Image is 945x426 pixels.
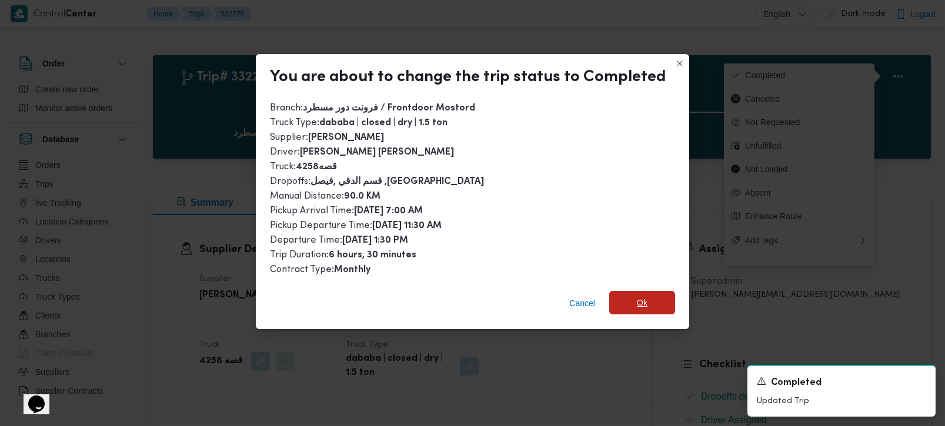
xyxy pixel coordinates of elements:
[757,395,926,407] p: Updated Trip
[334,266,370,274] b: Monthly
[372,222,442,230] b: [DATE] 11:30 AM
[300,148,454,157] b: [PERSON_NAME] [PERSON_NAME]
[270,192,380,201] span: Manual Distance :
[757,375,926,390] div: Notification
[270,68,666,87] div: You are about to change the trip status to Completed
[308,133,384,142] b: [PERSON_NAME]
[270,265,370,274] span: Contract Type :
[609,291,675,314] button: Ok
[270,162,337,172] span: Truck :
[270,133,384,142] span: Supplier :
[296,163,337,172] b: قصه4258
[673,56,687,71] button: Closes this modal window
[342,236,408,245] b: [DATE] 1:30 PM
[310,177,484,186] b: قسم الدقي ,فيصل ,[GEOGRAPHIC_DATA]
[270,221,442,230] span: Pickup Departure Time :
[771,376,822,390] span: Completed
[270,206,423,216] span: Pickup Arrival Time :
[319,119,448,128] b: dababa | closed | dry | 1.5 ton
[270,147,454,157] span: Driver :
[270,118,448,128] span: Truck Type :
[344,192,380,201] b: 90.0 KM
[270,177,484,186] span: Dropoffs :
[270,236,408,245] span: Departure Time :
[270,250,416,260] span: Trip Duration :
[12,379,49,414] iframe: chat widget
[354,207,423,216] b: [DATE] 7:00 AM
[270,103,475,113] span: Branch :
[569,296,595,310] span: Cancel
[637,296,647,310] span: Ok
[303,104,475,113] b: فرونت دور مسطرد / Frontdoor Mostord
[565,291,600,315] button: Cancel
[329,251,416,260] b: 6 hours, 30 minutes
